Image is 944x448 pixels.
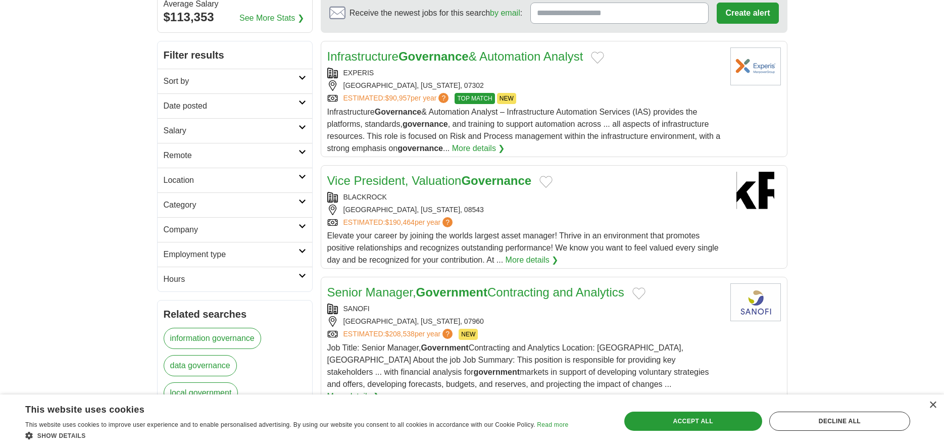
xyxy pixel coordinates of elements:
[158,69,312,93] a: Sort by
[164,307,306,322] h2: Related searches
[730,172,781,210] img: BlackRock logo
[506,254,559,266] a: More details ❯
[537,421,568,428] a: Read more, opens a new window
[403,120,448,128] strong: governance
[632,287,645,300] button: Add to favorite jobs
[343,93,451,104] a: ESTIMATED:$90,957per year?
[164,150,299,162] h2: Remote
[327,316,722,327] div: [GEOGRAPHIC_DATA], [US_STATE], 07960
[158,41,312,69] h2: Filter results
[385,94,411,102] span: $90,957
[158,168,312,192] a: Location
[164,125,299,137] h2: Salary
[497,93,516,104] span: NEW
[375,108,421,116] strong: Governance
[158,118,312,143] a: Salary
[327,49,583,63] a: InfrastructureGovernance& Automation Analyst
[25,430,568,440] div: Show details
[164,100,299,112] h2: Date posted
[25,421,535,428] span: This website uses cookies to improve user experience and to enable personalised advertising. By u...
[769,412,910,431] div: Decline all
[929,402,936,409] div: Close
[37,432,86,439] span: Show details
[343,305,370,313] a: SANOFI
[158,242,312,267] a: Employment type
[158,143,312,168] a: Remote
[591,52,604,64] button: Add to favorite jobs
[442,217,453,227] span: ?
[717,3,778,24] button: Create alert
[164,75,299,87] h2: Sort by
[624,412,762,431] div: Accept all
[327,205,722,215] div: [GEOGRAPHIC_DATA], [US_STATE], 08543
[416,285,487,299] strong: Government
[343,217,455,228] a: ESTIMATED:$190,464per year?
[327,174,532,187] a: Vice President, ValuationGovernance
[539,176,553,188] button: Add to favorite jobs
[164,224,299,236] h2: Company
[452,142,505,155] a: More details ❯
[438,93,449,103] span: ?
[730,47,781,85] img: Experis logo
[327,231,719,264] span: Elevate your career by joining the worlds largest asset manager! Thrive in an environment that pr...
[461,174,531,187] strong: Governance
[158,93,312,118] a: Date posted
[164,382,238,404] a: local government
[385,330,414,338] span: $208,538
[164,273,299,285] h2: Hours
[164,248,299,261] h2: Employment type
[455,93,494,104] span: TOP MATCH
[164,328,261,349] a: information governance
[343,69,374,77] a: EXPERIS
[327,108,721,153] span: Infrastructure & Automation Analyst – Infrastructure Automation Services (IAS) provides the platf...
[459,329,478,340] span: NEW
[730,283,781,321] img: Sanofi Group logo
[25,401,543,416] div: This website uses cookies
[421,343,468,352] strong: Government
[490,9,520,17] a: by email
[164,174,299,186] h2: Location
[327,80,722,91] div: [GEOGRAPHIC_DATA], [US_STATE], 07302
[327,343,709,388] span: Job Title: Senior Manager, Contracting and Analytics Location: [GEOGRAPHIC_DATA], [GEOGRAPHIC_DAT...
[164,199,299,211] h2: Category
[399,49,469,63] strong: Governance
[164,8,306,26] div: $113,353
[327,390,380,403] a: More details ❯
[158,217,312,242] a: Company
[442,329,453,339] span: ?
[398,144,443,153] strong: governance
[158,192,312,217] a: Category
[385,218,414,226] span: $190,464
[350,7,522,19] span: Receive the newest jobs for this search :
[473,368,520,376] strong: government
[239,12,304,24] a: See More Stats ❯
[164,355,237,376] a: data governance
[327,285,624,299] a: Senior Manager,GovernmentContracting and Analytics
[158,267,312,291] a: Hours
[343,193,387,201] a: BLACKROCK
[343,329,455,340] a: ESTIMATED:$208,538per year?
